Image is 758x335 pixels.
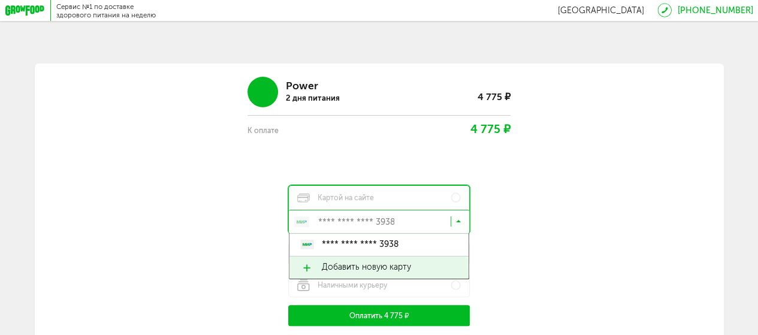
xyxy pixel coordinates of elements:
[288,305,469,326] button: Оплатить 4 775 ₽
[286,92,340,104] div: 2 дня питания
[677,5,753,16] a: [PHONE_NUMBER]
[431,77,511,107] div: 4 775 ₽
[558,5,644,16] span: [GEOGRAPHIC_DATA]
[322,256,458,279] span: Добавить новую карту
[297,193,374,203] span: Картой на сайте
[470,122,511,136] span: 4 775 ₽
[247,125,327,136] div: К оплате
[56,2,156,19] div: Сервис №1 по доставке здорового питания на неделю
[297,279,388,291] span: Наличными курьеру
[286,80,340,92] div: Power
